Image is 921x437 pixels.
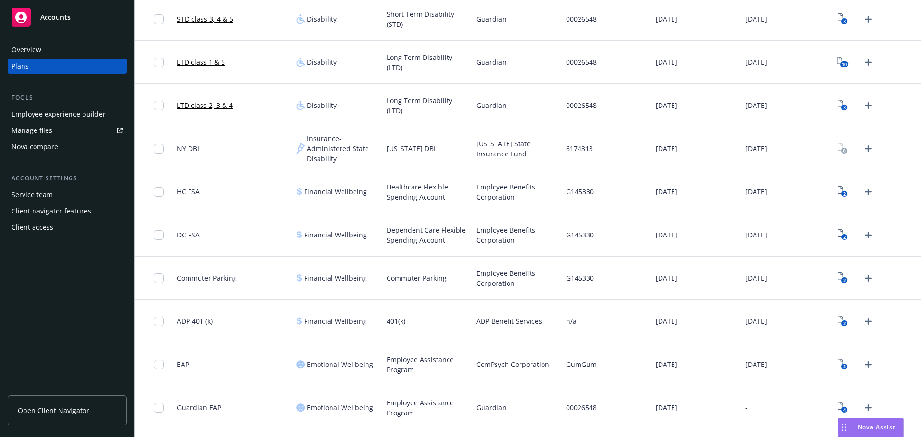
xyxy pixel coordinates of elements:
[835,184,850,200] a: View Plan Documents
[843,105,846,111] text: 3
[745,402,748,413] span: -
[177,273,237,283] span: Commuter Parking
[177,316,213,326] span: ADP 401 (k)
[8,139,127,154] a: Nova compare
[476,139,558,159] span: [US_STATE] State Insurance Fund
[843,364,846,370] text: 2
[476,100,507,110] span: Guardian
[12,106,106,122] div: Employee experience builder
[154,58,164,67] input: Toggle Row Selected
[843,407,846,413] text: 4
[177,14,233,24] a: STD class 3, 4 & 5
[8,106,127,122] a: Employee experience builder
[177,230,200,240] span: DC FSA
[566,57,597,67] span: 00026548
[476,402,507,413] span: Guardian
[154,317,164,326] input: Toggle Row Selected
[745,100,767,110] span: [DATE]
[745,230,767,240] span: [DATE]
[476,316,542,326] span: ADP Benefit Services
[656,14,677,24] span: [DATE]
[387,225,469,245] span: Dependent Care Flexible Spending Account
[566,187,594,197] span: G145330
[745,316,767,326] span: [DATE]
[12,187,53,202] div: Service team
[307,57,337,67] span: Disability
[12,59,29,74] div: Plans
[476,14,507,24] span: Guardian
[304,316,367,326] span: Financial Wellbeing
[154,14,164,24] input: Toggle Row Selected
[177,100,233,110] a: LTD class 2, 3 & 4
[476,359,549,369] span: ComPsych Corporation
[566,402,597,413] span: 00026548
[154,360,164,369] input: Toggle Row Selected
[843,18,846,24] text: 3
[861,98,876,113] a: Upload Plan Documents
[8,220,127,235] a: Client access
[154,101,164,110] input: Toggle Row Selected
[566,143,593,154] span: 6174313
[8,59,127,74] a: Plans
[861,184,876,200] a: Upload Plan Documents
[566,316,577,326] span: n/a
[861,271,876,286] a: Upload Plan Documents
[12,42,41,58] div: Overview
[656,100,677,110] span: [DATE]
[387,354,469,375] span: Employee Assistance Program
[387,182,469,202] span: Healthcare Flexible Spending Account
[307,133,378,164] span: Insurance-Administered State Disability
[304,273,367,283] span: Financial Wellbeing
[154,144,164,154] input: Toggle Row Selected
[656,187,677,197] span: [DATE]
[835,400,850,415] a: View Plan Documents
[835,227,850,243] a: View Plan Documents
[861,400,876,415] a: Upload Plan Documents
[835,55,850,70] a: View Plan Documents
[8,42,127,58] a: Overview
[656,57,677,67] span: [DATE]
[843,234,846,240] text: 2
[858,423,896,431] span: Nova Assist
[12,123,52,138] div: Manage files
[745,273,767,283] span: [DATE]
[566,359,597,369] span: GumGum
[8,203,127,219] a: Client navigator features
[304,230,367,240] span: Financial Wellbeing
[838,418,850,437] div: Drag to move
[835,314,850,329] a: View Plan Documents
[861,227,876,243] a: Upload Plan Documents
[843,191,846,197] text: 2
[40,13,71,21] span: Accounts
[154,187,164,197] input: Toggle Row Selected
[8,4,127,31] a: Accounts
[861,12,876,27] a: Upload Plan Documents
[8,123,127,138] a: Manage files
[8,187,127,202] a: Service team
[307,359,373,369] span: Emotional Wellbeing
[566,230,594,240] span: G145330
[838,418,904,437] button: Nova Assist
[835,98,850,113] a: View Plan Documents
[307,14,337,24] span: Disability
[476,182,558,202] span: Employee Benefits Corporation
[154,273,164,283] input: Toggle Row Selected
[307,100,337,110] span: Disability
[745,187,767,197] span: [DATE]
[154,403,164,413] input: Toggle Row Selected
[387,273,447,283] span: Commuter Parking
[843,277,846,283] text: 2
[656,402,677,413] span: [DATE]
[566,14,597,24] span: 00026548
[745,143,767,154] span: [DATE]
[745,57,767,67] span: [DATE]
[843,320,846,327] text: 2
[476,57,507,67] span: Guardian
[387,316,405,326] span: 401(k)
[861,357,876,372] a: Upload Plan Documents
[12,220,53,235] div: Client access
[307,402,373,413] span: Emotional Wellbeing
[861,55,876,70] a: Upload Plan Documents
[177,57,225,67] a: LTD class 1 & 5
[154,230,164,240] input: Toggle Row Selected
